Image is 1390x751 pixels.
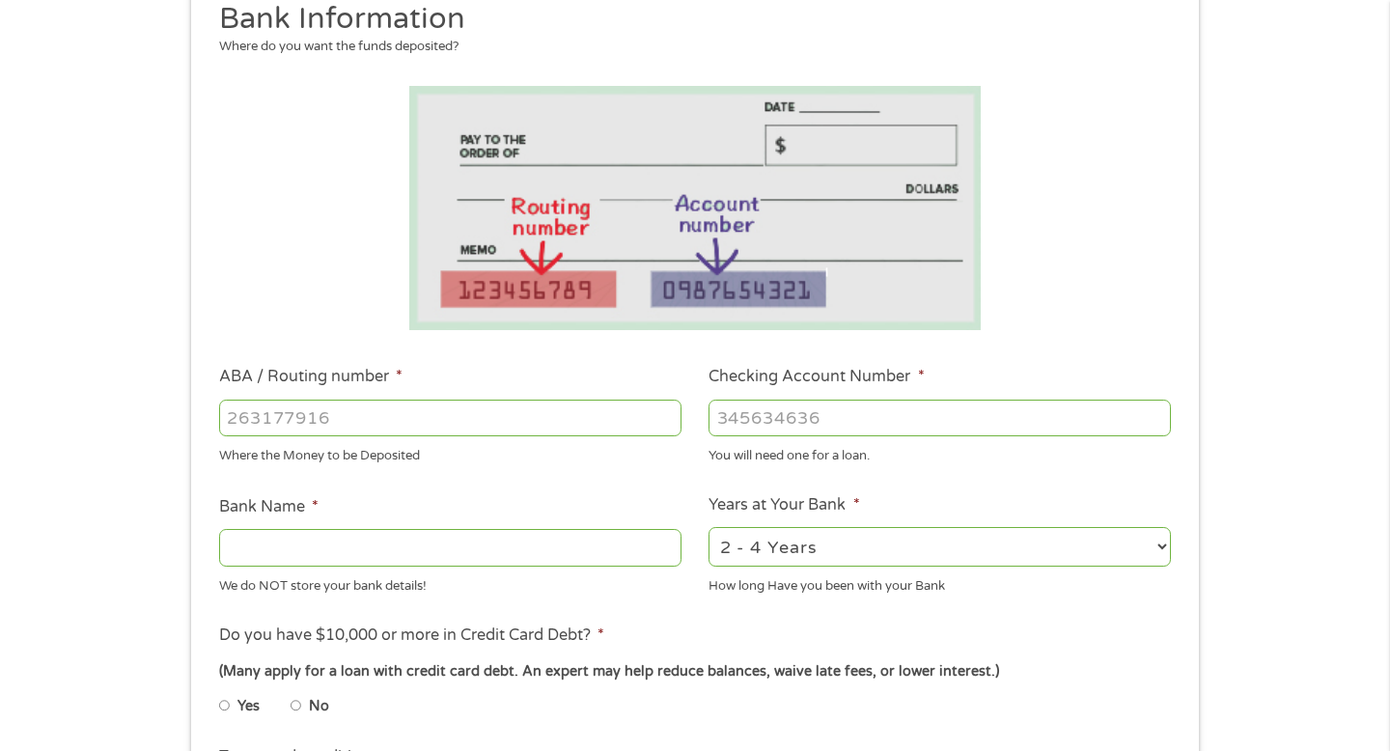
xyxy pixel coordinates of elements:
label: Years at Your Bank [709,495,859,515]
label: Bank Name [219,497,319,517]
div: Where do you want the funds deposited? [219,38,1157,57]
img: Routing number location [409,86,981,330]
label: Yes [237,696,260,717]
input: 345634636 [709,400,1171,436]
label: ABA / Routing number [219,367,403,387]
div: (Many apply for a loan with credit card debt. An expert may help reduce balances, waive late fees... [219,661,1171,682]
label: Do you have $10,000 or more in Credit Card Debt? [219,626,604,646]
label: Checking Account Number [709,367,924,387]
input: 263177916 [219,400,681,436]
div: You will need one for a loan. [709,440,1171,466]
div: Where the Money to be Deposited [219,440,681,466]
div: We do NOT store your bank details! [219,570,681,596]
div: How long Have you been with your Bank [709,570,1171,596]
label: No [309,696,329,717]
